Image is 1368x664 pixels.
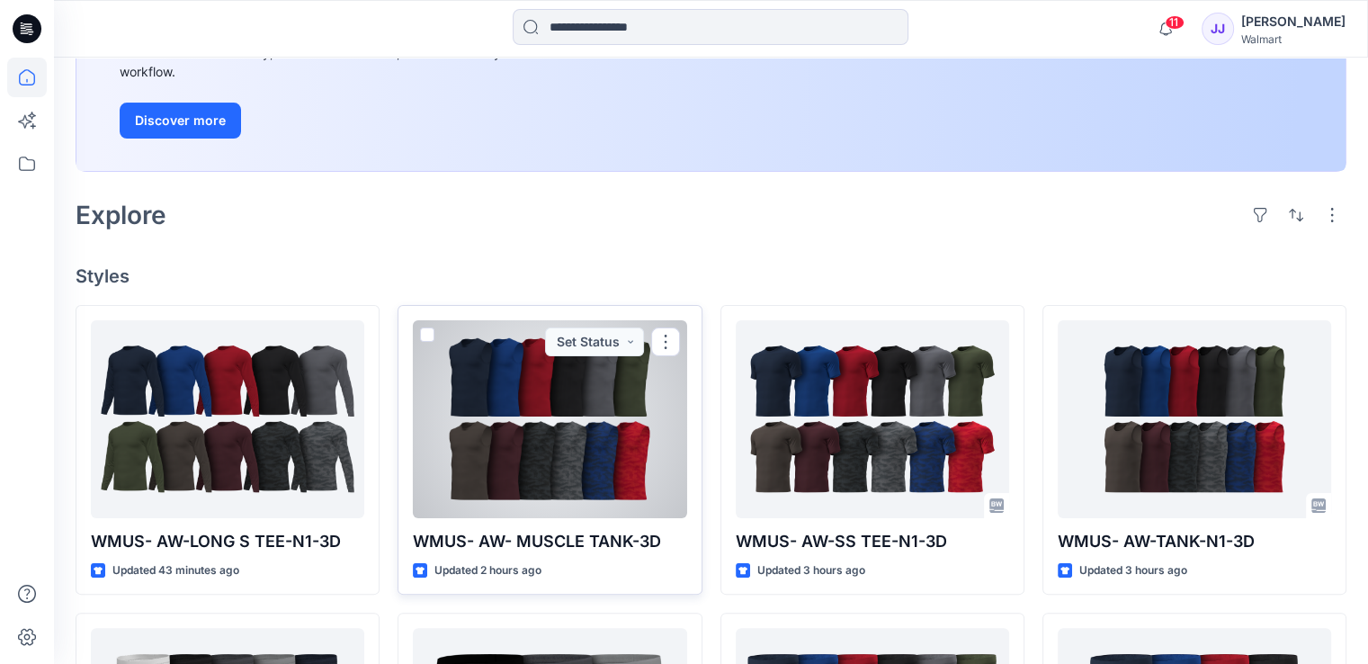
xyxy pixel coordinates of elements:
button: Discover more [120,103,241,139]
p: WMUS- AW-LONG S TEE-N1-3D [91,529,364,554]
a: WMUS- AW- MUSCLE TANK-3D [413,320,686,518]
a: Discover more [120,103,524,139]
p: WMUS- AW-TANK-N1-3D [1058,529,1331,554]
p: WMUS- AW- MUSCLE TANK-3D [413,529,686,554]
h4: Styles [76,265,1346,287]
p: Updated 3 hours ago [757,561,865,580]
p: WMUS- AW-SS TEE-N1-3D [736,529,1009,554]
p: Updated 43 minutes ago [112,561,239,580]
div: Walmart [1241,32,1346,46]
p: Updated 2 hours ago [434,561,541,580]
h2: Explore [76,201,166,229]
div: [PERSON_NAME] [1241,11,1346,32]
a: WMUS- AW-LONG S TEE-N1-3D [91,320,364,518]
span: 11 [1165,15,1185,30]
p: Updated 3 hours ago [1079,561,1187,580]
a: WMUS- AW-TANK-N1-3D [1058,320,1331,518]
div: JJ [1202,13,1234,45]
a: WMUS- AW-SS TEE-N1-3D [736,320,1009,518]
